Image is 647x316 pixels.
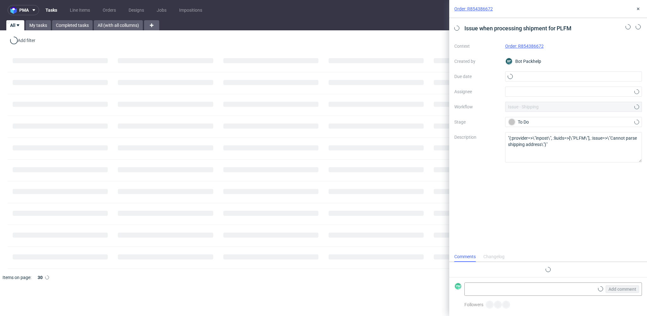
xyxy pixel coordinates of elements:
[66,5,94,15] a: Line Items
[94,20,143,30] a: All (with all collumns)
[455,283,461,289] figcaption: PM
[10,7,19,14] img: logo
[483,252,505,262] div: Changelog
[6,20,24,30] a: All
[508,118,634,125] div: To Do
[505,44,544,49] a: Order: R854386672
[153,5,170,15] a: Jobs
[9,35,37,46] div: Add filter
[34,273,45,282] div: 30
[505,132,642,162] textarea: "{:provider=>\"inpost\", :liuids=>[\"PLFM\"], :issue=>\"Cannot parse shipping address\"}"
[505,56,642,66] div: Bot Packhelp
[42,5,61,15] a: Tasks
[454,42,500,50] label: Context
[454,252,476,262] div: Comments
[454,6,493,12] a: Order: R854386672
[52,20,93,30] a: Completed tasks
[464,302,483,307] span: Followers
[454,103,500,111] label: Workflow
[454,133,500,161] label: Description
[19,8,29,12] span: pma
[454,73,500,80] label: Due date
[454,58,500,65] label: Created by
[26,20,51,30] a: My tasks
[454,118,500,126] label: Stage
[3,274,31,281] span: Items on page:
[99,5,120,15] a: Orders
[125,5,148,15] a: Designs
[506,58,512,64] figcaption: BP
[175,5,206,15] a: Impositions
[462,23,574,33] span: Issue when processing shipment for PLFM
[454,88,500,95] label: Assignee
[8,5,39,15] button: pma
